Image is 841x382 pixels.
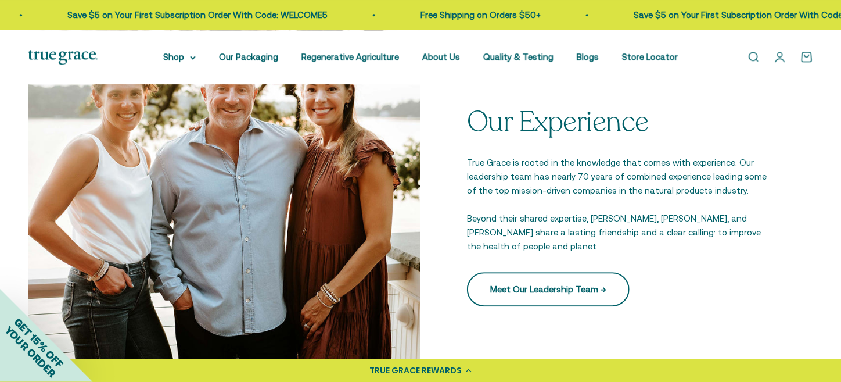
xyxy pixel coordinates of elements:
[422,52,460,62] a: About Us
[418,10,538,20] a: Free Shipping on Orders $50+
[467,156,767,198] p: True Grace is rooted in the knowledge that comes with experience. Our leadership team has nearly ...
[301,52,399,62] a: Regenerative Agriculture
[219,52,278,62] a: Our Packaging
[577,52,599,62] a: Blogs
[65,8,325,22] p: Save $5 on Your First Subscription Order With Code: WELCOME5
[2,324,58,380] span: YOUR ORDER
[483,52,554,62] a: Quality & Testing
[467,272,630,306] a: Meet Our Leadership Team →
[12,316,66,370] span: GET 15% OFF
[369,365,462,377] div: TRUE GRACE REWARDS
[467,107,767,138] p: Our Experience
[163,50,196,64] summary: Shop
[622,52,678,62] a: Store Locator
[467,212,767,254] p: Beyond their shared expertise, [PERSON_NAME], [PERSON_NAME], and [PERSON_NAME] share a lasting fr...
